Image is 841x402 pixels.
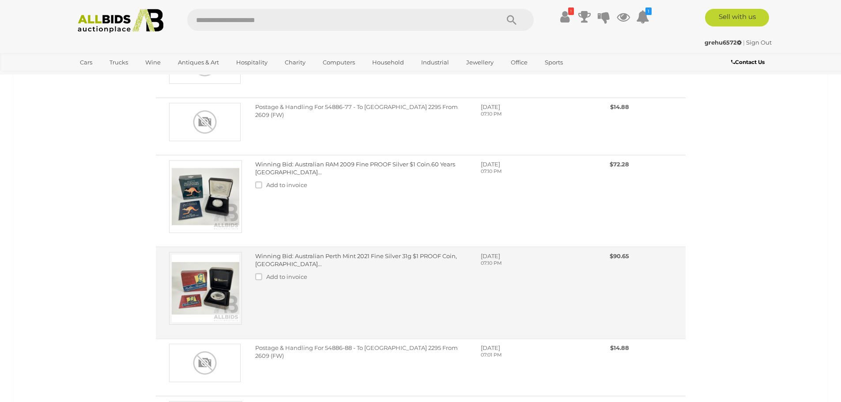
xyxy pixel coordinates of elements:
a: Industrial [415,55,455,70]
span: [DATE] [481,161,500,168]
a: Charity [279,55,311,70]
a: Trucks [104,55,134,70]
span: [DATE] [481,103,500,110]
b: Contact Us [731,59,765,65]
a: Cars [74,55,98,70]
a: 1 [636,9,649,25]
p: 07:10 PM [481,168,564,175]
a: Computers [317,55,361,70]
i: ! [568,8,574,15]
span: $14.88 [610,103,629,110]
img: Allbids.com.au [73,9,169,33]
a: Wine [140,55,166,70]
span: Add to invoice [266,181,307,188]
a: grehu6572 [705,39,743,46]
img: Winning Bid: Australian Perth Mint 2021 Fine Silver 31g $1 PROOF Coin, Goveno... [169,252,242,325]
a: Contact Us [731,57,767,67]
p: 07:10 PM [481,111,564,118]
p: 07:01 PM [481,352,564,359]
span: $14.88 [610,344,629,351]
a: Sports [539,55,569,70]
a: [GEOGRAPHIC_DATA] [74,70,148,84]
strong: grehu6572 [705,39,742,46]
span: [DATE] [481,252,500,259]
a: ! [558,9,572,25]
a: Sell with us [705,9,769,26]
p: 07:10 PM [481,260,564,267]
a: Sign Out [746,39,772,46]
i: 1 [645,8,652,15]
a: Household [366,55,410,70]
a: Hospitality [230,55,273,70]
span: | [743,39,745,46]
img: Postage & Handling For 54886-77 - To FERN BAY 2295 From 2609 (FW) [169,103,241,141]
span: Postage & Handling For 54886-88 - To [GEOGRAPHIC_DATA] 2295 From 2609 (FW) [255,344,458,360]
a: Winning Bid: Australian Perth Mint 2021 Fine Silver 31g $1 PROOF Coin, [GEOGRAPHIC_DATA]... [255,252,457,268]
a: Office [505,55,533,70]
a: Antiques & Art [172,55,225,70]
img: Winning Bid: Australian RAM 2009 Fine PROOF Silver $1 Coin.60 Years Australia... [169,160,242,233]
a: Jewellery [460,55,499,70]
span: $90.65 [610,252,629,259]
span: Add to invoice [266,273,307,280]
span: Postage & Handling For 54886-77 - To [GEOGRAPHIC_DATA] 2295 From 2609 (FW) [255,103,458,119]
img: Postage & Handling For 54886-88 - To FERN BAY 2295 From 2609 (FW) [169,344,241,382]
span: $72.28 [610,161,629,168]
a: Winning Bid: Australian RAM 2009 Fine PROOF Silver $1 Coin.60 Years [GEOGRAPHIC_DATA]... [255,161,455,176]
span: [DATE] [481,344,500,351]
button: Search [490,9,534,31]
